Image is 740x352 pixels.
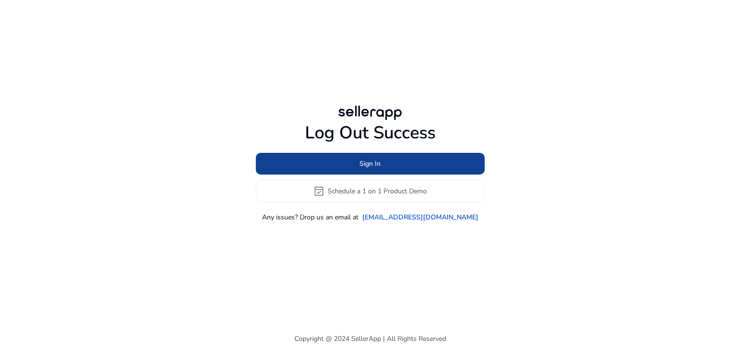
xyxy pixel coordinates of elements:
[256,153,485,175] button: Sign In
[313,185,325,197] span: event_available
[359,159,381,169] span: Sign In
[362,212,478,222] a: [EMAIL_ADDRESS][DOMAIN_NAME]
[256,122,485,143] h1: Log Out Success
[256,179,485,203] button: event_availableSchedule a 1 on 1 Product Demo
[262,212,358,222] p: Any issues? Drop us an email at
